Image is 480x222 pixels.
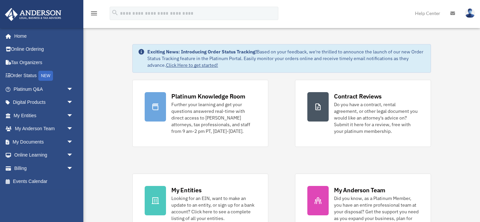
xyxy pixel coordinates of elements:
a: My Entitiesarrow_drop_down [5,109,83,122]
div: Based on your feedback, we're thrilled to announce the launch of our new Order Status Tracking fe... [147,48,425,68]
a: Digital Productsarrow_drop_down [5,96,83,109]
a: Platinum Knowledge Room Further your learning and get your questions answered real-time with dire... [132,80,268,147]
div: My Anderson Team [334,186,385,194]
a: Online Learningarrow_drop_down [5,149,83,162]
a: Platinum Q&Aarrow_drop_down [5,82,83,96]
img: Anderson Advisors Platinum Portal [3,8,63,21]
span: arrow_drop_down [67,162,80,175]
a: Click Here to get started! [166,62,218,68]
div: Do you have a contract, rental agreement, or other legal document you would like an attorney's ad... [334,101,419,135]
span: arrow_drop_down [67,149,80,162]
div: Looking for an EIN, want to make an update to an entity, or sign up for a bank account? Click her... [171,195,256,222]
span: arrow_drop_down [67,82,80,96]
a: My Documentsarrow_drop_down [5,135,83,149]
span: arrow_drop_down [67,96,80,109]
div: Further your learning and get your questions answered real-time with direct access to [PERSON_NAM... [171,101,256,135]
span: arrow_drop_down [67,109,80,123]
a: Online Ordering [5,43,83,56]
span: arrow_drop_down [67,122,80,136]
div: NEW [38,71,53,81]
div: Platinum Knowledge Room [171,92,245,100]
div: Contract Reviews [334,92,382,100]
a: Home [5,29,80,43]
i: menu [90,9,98,17]
a: Events Calendar [5,175,83,188]
a: Tax Organizers [5,56,83,69]
span: arrow_drop_down [67,135,80,149]
a: My Anderson Teamarrow_drop_down [5,122,83,136]
div: My Entities [171,186,201,194]
img: User Pic [465,8,475,18]
a: Order StatusNEW [5,69,83,83]
a: Billingarrow_drop_down [5,162,83,175]
strong: Exciting News: Introducing Order Status Tracking! [147,49,257,55]
i: search [111,9,119,16]
a: menu [90,12,98,17]
a: Contract Reviews Do you have a contract, rental agreement, or other legal document you would like... [295,80,431,147]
